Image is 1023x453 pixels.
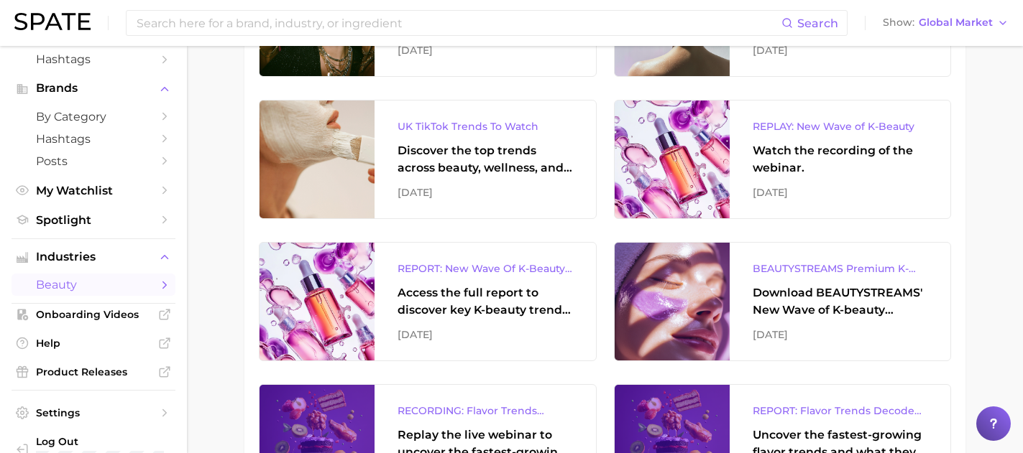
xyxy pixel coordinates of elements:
[36,154,151,168] span: Posts
[36,278,151,291] span: beauty
[797,17,838,30] span: Search
[614,242,952,361] a: BEAUTYSTREAMS Premium K-beauty Trends ReportDownload BEAUTYSTREAMS' New Wave of K-beauty Report.[...
[753,260,928,277] div: BEAUTYSTREAMS Premium K-beauty Trends Report
[753,42,928,59] div: [DATE]
[12,106,175,128] a: by Category
[36,365,151,378] span: Product Releases
[36,82,151,95] span: Brands
[12,48,175,70] a: Hashtags
[12,332,175,354] a: Help
[36,132,151,146] span: Hashtags
[36,110,151,123] span: by Category
[12,128,175,150] a: Hashtags
[614,100,952,219] a: REPLAY: New Wave of K-BeautyWatch the recording of the webinar.[DATE]
[12,150,175,172] a: Posts
[12,304,175,325] a: Onboarding Videos
[398,402,573,419] div: RECORDING: Flavor Trends Decoded - What's New & What's Next According to TikTok & Google
[398,42,573,59] div: [DATE]
[753,142,928,177] div: Watch the recording of the webinar.
[36,406,151,419] span: Settings
[12,78,175,99] button: Brands
[12,246,175,268] button: Industries
[36,213,151,227] span: Spotlight
[883,19,914,27] span: Show
[919,19,993,27] span: Global Market
[398,184,573,201] div: [DATE]
[12,179,175,202] a: My Watchlist
[398,326,573,343] div: [DATE]
[36,337,151,350] span: Help
[36,184,151,197] span: My Watchlist
[753,118,928,135] div: REPLAY: New Wave of K-Beauty
[135,11,781,35] input: Search here for a brand, industry, or ingredient
[753,184,928,201] div: [DATE]
[259,242,597,361] a: REPORT: New Wave Of K-Beauty: [GEOGRAPHIC_DATA]’s Trending Innovations In Skincare & Color Cosmet...
[398,118,573,135] div: UK TikTok Trends To Watch
[12,361,175,383] a: Product Releases
[12,402,175,424] a: Settings
[398,142,573,177] div: Discover the top trends across beauty, wellness, and personal care on TikTok [GEOGRAPHIC_DATA].
[398,284,573,319] div: Access the full report to discover key K-beauty trends influencing [DATE] beauty market
[259,100,597,219] a: UK TikTok Trends To WatchDiscover the top trends across beauty, wellness, and personal care on Ti...
[14,13,91,30] img: SPATE
[753,326,928,343] div: [DATE]
[36,52,151,66] span: Hashtags
[36,251,151,263] span: Industries
[12,209,175,231] a: Spotlight
[398,260,573,277] div: REPORT: New Wave Of K-Beauty: [GEOGRAPHIC_DATA]’s Trending Innovations In Skincare & Color Cosmetics
[36,435,229,448] span: Log Out
[12,274,175,296] a: beauty
[36,308,151,321] span: Onboarding Videos
[753,284,928,319] div: Download BEAUTYSTREAMS' New Wave of K-beauty Report.
[879,14,1012,32] button: ShowGlobal Market
[753,402,928,419] div: REPORT: Flavor Trends Decoded - What's New & What's Next According to TikTok & Google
